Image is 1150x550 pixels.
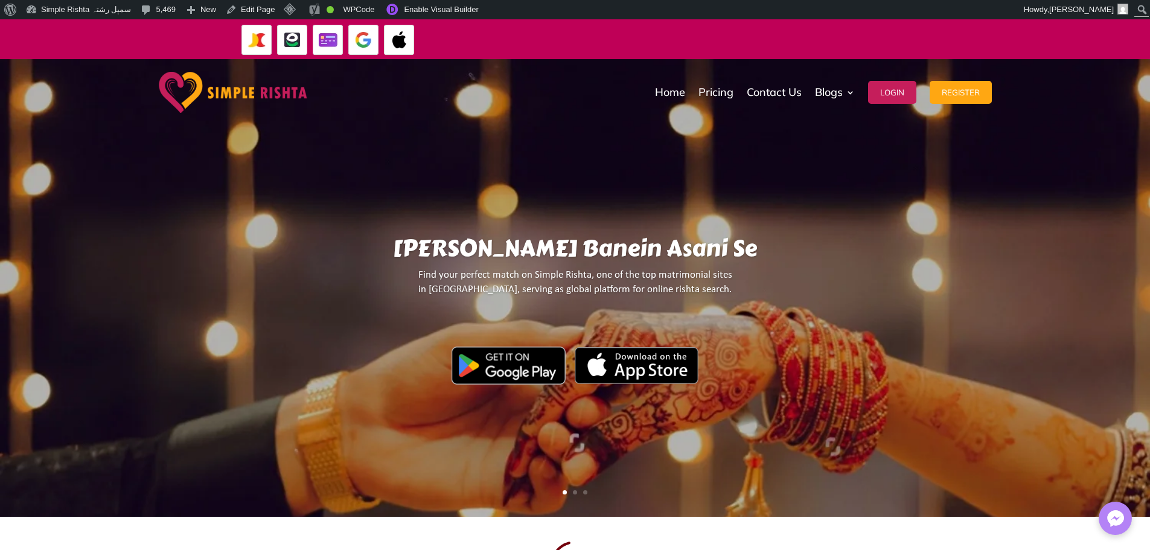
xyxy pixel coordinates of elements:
[698,62,733,123] a: Pricing
[1104,507,1128,531] img: Messenger
[573,490,577,494] a: 2
[868,81,916,104] button: Login
[747,62,802,123] a: Contact Us
[452,347,566,384] img: Google Play
[815,62,855,123] a: Blogs
[655,62,685,123] a: Home
[583,490,587,494] a: 3
[868,62,916,123] a: Login
[563,490,567,494] a: 1
[1049,5,1114,14] span: [PERSON_NAME]
[327,6,334,13] div: Good
[150,235,1000,268] h1: [PERSON_NAME] Banein Asani Se
[930,62,992,123] a: Register
[930,81,992,104] button: Register
[150,268,1000,307] p: Find your perfect match on Simple Rishta, one of the top matrimonial sites in [GEOGRAPHIC_DATA], ...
